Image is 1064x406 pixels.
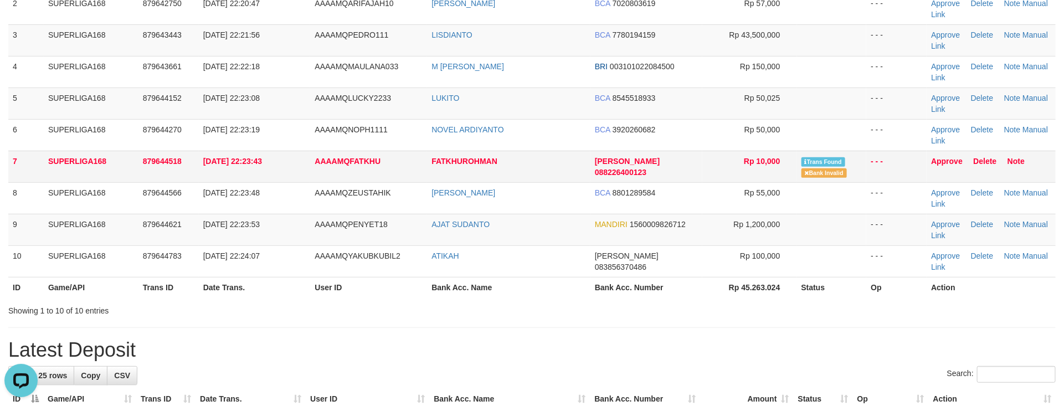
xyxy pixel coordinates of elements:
[44,56,138,88] td: SUPERLIGA168
[431,251,459,260] a: ATIKAH
[1008,157,1025,166] a: Note
[971,30,993,39] a: Delete
[931,251,1048,271] a: Manual Link
[630,220,686,229] span: Copy 1560009826712 to clipboard
[315,62,398,71] span: AAAAMQMAULANA033
[595,157,660,166] span: [PERSON_NAME]
[931,188,1048,208] a: Manual Link
[114,371,130,380] span: CSV
[8,24,44,56] td: 3
[927,277,1056,297] th: Action
[740,62,780,71] span: Rp 150,000
[4,4,38,38] button: Open LiveChat chat widget
[1004,62,1021,71] a: Note
[8,56,44,88] td: 4
[203,30,260,39] span: [DATE] 22:21:56
[931,94,1048,114] a: Manual Link
[310,277,427,297] th: User ID
[931,30,1048,50] a: Manual Link
[81,371,100,380] span: Copy
[744,188,780,197] span: Rp 55,000
[8,214,44,245] td: 9
[977,366,1056,383] input: Search:
[107,366,137,385] a: CSV
[931,188,960,197] a: Approve
[44,24,138,56] td: SUPERLIGA168
[931,125,960,134] a: Approve
[971,251,993,260] a: Delete
[1004,220,1021,229] a: Note
[931,125,1048,145] a: Manual Link
[431,157,497,166] a: FATKHUROHMAN
[613,30,656,39] span: Copy 7780194159 to clipboard
[143,62,182,71] span: 879643661
[971,220,993,229] a: Delete
[866,24,927,56] td: - - -
[44,119,138,151] td: SUPERLIGA168
[744,157,780,166] span: Rp 10,000
[971,62,993,71] a: Delete
[1004,251,1021,260] a: Note
[44,214,138,245] td: SUPERLIGA168
[613,188,656,197] span: Copy 8801289584 to clipboard
[44,88,138,119] td: SUPERLIGA168
[431,220,490,229] a: AJAT SUDANTO
[8,339,1056,361] h1: Latest Deposit
[203,251,260,260] span: [DATE] 22:24:07
[1004,188,1021,197] a: Note
[801,157,846,167] span: Similar transaction found
[931,220,960,229] a: Approve
[8,277,44,297] th: ID
[595,30,610,39] span: BCA
[315,157,381,166] span: AAAAMQFATKHU
[44,151,138,182] td: SUPERLIGA168
[1004,94,1021,102] a: Note
[971,94,993,102] a: Delete
[203,94,260,102] span: [DATE] 22:23:08
[143,157,182,166] span: 879644518
[315,125,388,134] span: AAAAMQNOPH1111
[931,157,963,166] a: Approve
[8,88,44,119] td: 5
[8,301,435,316] div: Showing 1 to 10 of 10 entries
[431,62,504,71] a: M [PERSON_NAME]
[733,220,780,229] span: Rp 1,200,000
[431,188,495,197] a: [PERSON_NAME]
[971,125,993,134] a: Delete
[203,62,260,71] span: [DATE] 22:22:18
[199,277,311,297] th: Date Trans.
[315,30,388,39] span: AAAAMQPEDRO111
[866,245,927,277] td: - - -
[431,30,472,39] a: LISDIANTO
[595,94,610,102] span: BCA
[595,220,628,229] span: MANDIRI
[974,157,997,166] a: Delete
[866,214,927,245] td: - - -
[866,277,927,297] th: Op
[595,251,659,260] span: [PERSON_NAME]
[315,188,390,197] span: AAAAMQZEUSTAHIK
[143,30,182,39] span: 879643443
[931,220,1048,240] a: Manual Link
[8,182,44,214] td: 8
[740,251,780,260] span: Rp 100,000
[595,188,610,197] span: BCA
[866,56,927,88] td: - - -
[744,94,780,102] span: Rp 50,025
[610,62,675,71] span: Copy 003101022084500 to clipboard
[8,151,44,182] td: 7
[801,168,847,178] span: Bank is not match
[595,263,646,271] span: Copy 083856370486 to clipboard
[931,94,960,102] a: Approve
[138,277,199,297] th: Trans ID
[1004,125,1021,134] a: Note
[866,119,927,151] td: - - -
[143,251,182,260] span: 879644783
[203,220,260,229] span: [DATE] 22:23:53
[866,151,927,182] td: - - -
[8,119,44,151] td: 6
[613,94,656,102] span: Copy 8545518933 to clipboard
[44,182,138,214] td: SUPERLIGA168
[866,182,927,214] td: - - -
[971,188,993,197] a: Delete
